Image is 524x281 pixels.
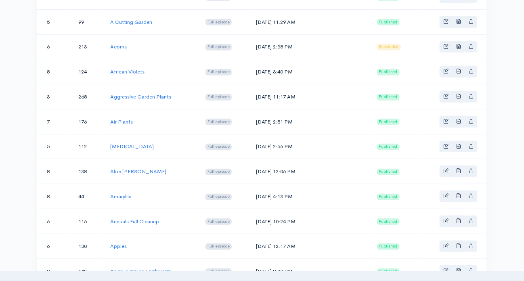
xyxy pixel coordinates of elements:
[249,109,371,134] td: [DATE] 2:51 PM
[377,94,400,101] span: Published
[110,118,133,125] a: Air Plants
[377,218,400,225] span: Published
[205,144,232,150] span: Full episode
[110,243,127,250] a: Apples
[440,216,477,227] div: Basic example
[37,59,72,84] td: 8
[440,241,477,252] div: Basic example
[72,209,104,234] td: 116
[110,193,131,200] a: Amaryllis
[37,109,72,134] td: 7
[377,144,400,150] span: Published
[377,119,400,125] span: Published
[110,43,127,50] a: Acorns
[377,268,400,275] span: Published
[72,109,104,134] td: 176
[37,34,72,59] td: 6
[110,68,145,75] a: African Violets
[249,159,371,184] td: [DATE] 12:06 PM
[440,166,477,177] div: Basic example
[72,234,104,259] td: 130
[205,19,232,25] span: Full episode
[72,184,104,209] td: 44
[377,19,400,25] span: Published
[110,143,154,150] a: [MEDICAL_DATA]
[205,218,232,225] span: Full episode
[377,69,400,75] span: Published
[249,234,371,259] td: [DATE] 12:17 AM
[110,218,159,225] a: Annuals Fall Cleanup
[72,59,104,84] td: 124
[440,141,477,153] div: Basic example
[440,191,477,202] div: Basic example
[72,9,104,34] td: 99
[249,134,371,159] td: [DATE] 2:56 PM
[37,84,72,109] td: 3
[37,234,72,259] td: 6
[440,41,477,53] div: Basic example
[440,66,477,78] div: Basic example
[110,168,166,175] a: Aloe [PERSON_NAME]
[37,134,72,159] td: 5
[377,44,401,50] span: Scheduled
[440,16,477,28] div: Basic example
[440,265,477,277] div: Basic example
[37,9,72,34] td: 5
[37,209,72,234] td: 6
[110,93,171,100] a: Aggressive Garden Plants
[37,159,72,184] td: 8
[205,69,232,75] span: Full episode
[205,268,232,275] span: Full episode
[72,134,104,159] td: 112
[249,184,371,209] td: [DATE] 4:13 PM
[72,34,104,59] td: 213
[110,19,152,25] a: A Cutting Garden
[110,268,171,275] a: Asian Jumping Earthworm
[249,59,371,84] td: [DATE] 3:40 PM
[249,84,371,109] td: [DATE] 11:17 AM
[205,169,232,175] span: Full episode
[205,44,232,50] span: Full episode
[377,194,400,200] span: Published
[249,9,371,34] td: [DATE] 11:29 AM
[249,209,371,234] td: [DATE] 10:24 PM
[249,34,371,59] td: [DATE] 2:38 PM
[37,184,72,209] td: 8
[72,84,104,109] td: 268
[440,91,477,103] div: Basic example
[440,116,477,128] div: Basic example
[377,169,400,175] span: Published
[377,243,400,250] span: Published
[72,159,104,184] td: 138
[205,119,232,125] span: Full episode
[205,243,232,250] span: Full episode
[205,194,232,200] span: Full episode
[205,94,232,101] span: Full episode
